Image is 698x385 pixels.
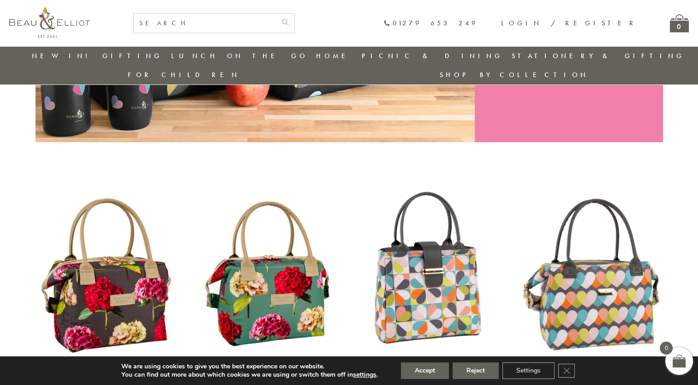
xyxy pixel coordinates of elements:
[128,70,240,79] a: For Children
[9,7,90,38] img: logo
[121,362,378,371] p: We are using cookies to give you the best experience on our website.
[197,184,340,368] img: Sarah Kelleher convertible lunch bag teal
[660,342,673,355] span: 0
[440,70,589,79] a: Shop by collection
[358,184,501,368] img: Carnaby Bloom Insulated Lunch Handbag
[102,51,162,60] a: Gifting
[36,184,179,368] img: Sarah Kelleher Lunch Bag Dark Stone
[383,19,478,27] a: 01279 653 249
[502,362,555,379] button: Settings
[512,51,685,60] a: Stationery & Gifting
[316,51,353,60] a: Home
[558,364,575,378] button: Close GDPR Cookie Banner
[134,14,276,33] input: SEARCH
[453,362,499,379] button: Reject
[353,371,376,379] button: settings
[520,184,663,368] img: Carnaby eclipse convertible lunch bag
[401,362,449,379] button: Accept
[171,51,308,60] a: Lunch On The Go
[670,14,689,32] a: 0
[501,18,638,28] a: Login / Register
[32,51,94,60] a: New in!
[121,371,378,379] p: You can find out more about which cookies we are using or switch them off in .
[362,51,503,60] a: Picnic & Dining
